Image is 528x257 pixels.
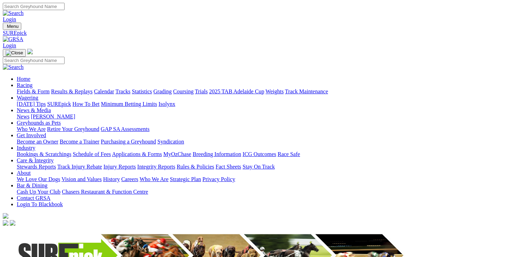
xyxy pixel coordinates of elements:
[195,88,208,94] a: Trials
[137,164,175,170] a: Integrity Reports
[17,201,63,207] a: Login To Blackbook
[10,220,15,226] img: twitter.svg
[3,49,26,57] button: Toggle navigation
[216,164,241,170] a: Fact Sheets
[17,145,35,151] a: Industry
[17,82,32,88] a: Racing
[17,164,525,170] div: Care & Integrity
[3,16,16,22] a: Login
[17,126,525,132] div: Greyhounds as Pets
[266,88,284,94] a: Weights
[47,101,71,107] a: SUREpick
[3,36,23,42] img: GRSA
[7,24,18,29] span: Menu
[243,151,276,157] a: ICG Outcomes
[243,164,275,170] a: Stay On Track
[193,151,241,157] a: Breeding Information
[170,176,201,182] a: Strategic Plan
[61,176,102,182] a: Vision and Values
[209,88,264,94] a: 2025 TAB Adelaide Cup
[101,139,156,145] a: Purchasing a Greyhound
[3,57,65,64] input: Search
[17,88,50,94] a: Fields & Form
[17,176,525,182] div: About
[17,114,525,120] div: News & Media
[17,189,60,195] a: Cash Up Your Club
[17,176,60,182] a: We Love Our Dogs
[112,151,162,157] a: Applications & Forms
[17,195,50,201] a: Contact GRSA
[3,220,8,226] img: facebook.svg
[177,164,214,170] a: Rules & Policies
[17,76,30,82] a: Home
[202,176,235,182] a: Privacy Policy
[73,151,111,157] a: Schedule of Fees
[140,176,169,182] a: Who We Are
[27,49,33,54] img: logo-grsa-white.png
[57,164,102,170] a: Track Injury Rebate
[3,30,525,36] a: SUREpick
[17,151,71,157] a: Bookings & Scratchings
[51,88,92,94] a: Results & Replays
[116,88,131,94] a: Tracks
[17,88,525,95] div: Racing
[17,114,29,119] a: News
[3,213,8,219] img: logo-grsa-white.png
[101,126,150,132] a: GAP SA Assessments
[163,151,191,157] a: MyOzChase
[17,139,525,145] div: Get Involved
[103,164,136,170] a: Injury Reports
[17,189,525,195] div: Bar & Dining
[17,151,525,157] div: Industry
[173,88,194,94] a: Coursing
[73,101,100,107] a: How To Bet
[158,101,175,107] a: Isolynx
[17,170,31,176] a: About
[17,95,38,101] a: Wagering
[17,182,47,188] a: Bar & Dining
[17,101,46,107] a: [DATE] Tips
[17,107,51,113] a: News & Media
[94,88,114,94] a: Calendar
[154,88,172,94] a: Grading
[3,42,16,48] a: Login
[6,50,23,56] img: Close
[157,139,184,145] a: Syndication
[132,88,152,94] a: Statistics
[103,176,120,182] a: History
[17,101,525,107] div: Wagering
[121,176,138,182] a: Careers
[285,88,328,94] a: Track Maintenance
[17,132,46,138] a: Get Involved
[47,126,99,132] a: Retire Your Greyhound
[17,139,58,145] a: Become an Owner
[3,10,24,16] img: Search
[17,126,46,132] a: Who We Are
[17,157,54,163] a: Care & Integrity
[101,101,157,107] a: Minimum Betting Limits
[62,189,148,195] a: Chasers Restaurant & Function Centre
[3,23,21,30] button: Toggle navigation
[17,120,61,126] a: Greyhounds as Pets
[60,139,99,145] a: Become a Trainer
[3,3,65,10] input: Search
[31,114,75,119] a: [PERSON_NAME]
[17,164,56,170] a: Stewards Reports
[3,64,24,70] img: Search
[277,151,300,157] a: Race Safe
